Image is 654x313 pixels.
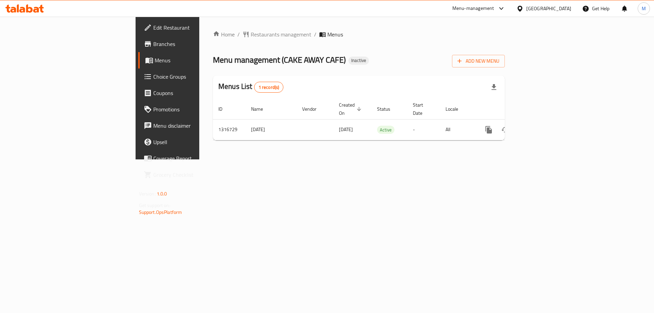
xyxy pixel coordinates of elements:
[153,73,239,81] span: Choice Groups
[138,134,245,150] a: Upsell
[138,150,245,167] a: Coverage Report
[138,118,245,134] a: Menu disclaimer
[155,56,239,64] span: Menus
[339,101,363,117] span: Created On
[138,85,245,101] a: Coupons
[526,5,571,12] div: [GEOGRAPHIC_DATA]
[153,105,239,113] span: Promotions
[251,30,311,38] span: Restaurants management
[339,125,353,134] span: [DATE]
[481,122,497,138] button: more
[153,138,239,146] span: Upsell
[138,68,245,85] a: Choice Groups
[139,201,170,210] span: Get support on:
[213,30,505,38] nav: breadcrumb
[139,208,182,217] a: Support.OpsPlatform
[497,122,513,138] button: Change Status
[153,171,239,179] span: Grocery Checklist
[213,52,346,67] span: Menu management ( CAKE AWAY CAFE )
[157,189,167,198] span: 1.0.0
[440,119,475,140] td: All
[413,101,432,117] span: Start Date
[327,30,343,38] span: Menus
[452,4,494,13] div: Menu-management
[486,79,502,95] div: Export file
[254,82,284,93] div: Total records count
[302,105,325,113] span: Vendor
[243,30,311,38] a: Restaurants management
[139,189,156,198] span: Version:
[348,57,369,65] div: Inactive
[218,105,231,113] span: ID
[348,58,369,63] span: Inactive
[153,40,239,48] span: Branches
[377,105,399,113] span: Status
[153,122,239,130] span: Menu disclaimer
[138,36,245,52] a: Branches
[153,89,239,97] span: Coupons
[452,55,505,67] button: Add New Menu
[246,119,297,140] td: [DATE]
[153,154,239,162] span: Coverage Report
[153,24,239,32] span: Edit Restaurant
[475,99,551,120] th: Actions
[407,119,440,140] td: -
[254,84,283,91] span: 1 record(s)
[457,57,499,65] span: Add New Menu
[138,19,245,36] a: Edit Restaurant
[446,105,467,113] span: Locale
[251,105,272,113] span: Name
[314,30,316,38] li: /
[138,52,245,68] a: Menus
[642,5,646,12] span: M
[213,99,551,140] table: enhanced table
[377,126,394,134] span: Active
[138,101,245,118] a: Promotions
[218,81,283,93] h2: Menus List
[138,167,245,183] a: Grocery Checklist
